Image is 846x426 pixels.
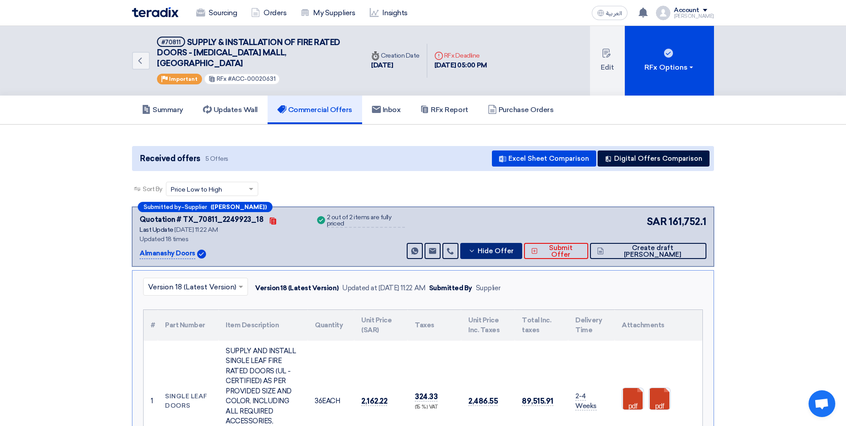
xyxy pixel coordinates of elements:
div: RFx Options [644,62,695,73]
h5: SUPPLY & INSTALLATION OF FIRE RATED DOORS - YASMIN MALL, JEDDAH [157,37,353,69]
span: [DATE] 11:22 AM [174,226,218,234]
button: Submit Offer [524,243,588,259]
div: Submitted By [429,283,472,293]
span: Price Low to High [171,185,222,194]
span: 2-4 Weeks [575,392,597,411]
button: Edit [590,26,625,96]
a: Insights [363,3,415,23]
span: 89,515.91 [522,397,553,406]
div: 2 out of 2 items are fully priced [327,214,405,228]
div: Creation Date [371,51,420,60]
button: Excel Sheet Comparison [492,150,596,167]
span: Received offers [140,153,200,165]
a: Purchase Orders [478,96,564,124]
th: Part Number [158,310,219,341]
h5: RFx Report [420,105,468,114]
button: Hide Offer [460,243,522,259]
span: 161,752.1 [669,214,706,229]
a: Sourcing [189,3,244,23]
a: Commercial Offers [268,96,362,124]
div: [DATE] 05:00 PM [434,60,487,71]
button: Digital Offers Comparison [598,150,710,167]
span: Sort By [143,184,162,194]
div: – [138,202,272,212]
span: Supplier [185,204,207,210]
div: Updated 18 times [140,234,305,244]
span: 36 [315,397,322,405]
th: Item Description [219,310,308,341]
th: # [144,310,158,341]
span: Last Update [140,226,173,234]
span: #ACC-00020631 [228,75,276,82]
span: 2,162.22 [361,397,387,406]
span: RFx [217,75,227,82]
div: RFx Deadline [434,51,487,60]
h5: Commercial Offers [277,105,352,114]
a: My Suppliers [293,3,362,23]
th: Taxes [408,310,461,341]
img: Verified Account [197,250,206,259]
span: Submitted by [144,204,181,210]
th: Unit Price Inc. Taxes [461,310,515,341]
div: Supplier [476,283,501,293]
th: Total Inc. taxes [515,310,568,341]
div: [DATE] [371,60,420,71]
span: العربية [606,10,622,17]
div: Account [674,7,699,14]
span: 2,486.55 [468,397,498,406]
div: (15 %) VAT [415,404,454,411]
span: 5 Offers [206,155,228,163]
span: Create draft [PERSON_NAME] [606,245,699,258]
span: Submit Offer [540,245,581,258]
img: profile_test.png [656,6,670,20]
span: Important [169,76,198,82]
a: Open chat [809,390,835,417]
img: Teradix logo [132,7,178,17]
h5: Summary [142,105,183,114]
a: Summary [132,96,193,124]
a: Orders [244,3,293,23]
th: Attachments [615,310,702,341]
span: Hide Offer [478,248,514,255]
div: Quotation # TX_70811_2249923_18 [140,214,263,225]
b: ([PERSON_NAME]) [210,204,267,210]
th: Quantity [308,310,354,341]
a: RFx Report [410,96,478,124]
a: Inbox [362,96,411,124]
th: Delivery Time [568,310,615,341]
button: Create draft [PERSON_NAME] [590,243,706,259]
div: [PERSON_NAME] [674,14,714,19]
h5: Inbox [372,105,401,114]
th: Unit Price (SAR) [354,310,408,341]
h5: Purchase Orders [488,105,554,114]
h5: Updates Wall [203,105,258,114]
div: #70811 [161,39,181,45]
a: Updates Wall [193,96,268,124]
p: Almanashy Doors [140,248,195,259]
span: SUPPLY & INSTALLATION OF FIRE RATED DOORS - [MEDICAL_DATA] MALL, [GEOGRAPHIC_DATA] [157,38,340,68]
span: SAR [647,214,667,229]
button: RFx Options [625,26,714,96]
button: العربية [592,6,627,20]
div: Updated at [DATE] 11:22 AM [342,283,425,293]
span: 324.33 [415,392,437,401]
div: Version 18 (Latest Version) [255,283,338,293]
